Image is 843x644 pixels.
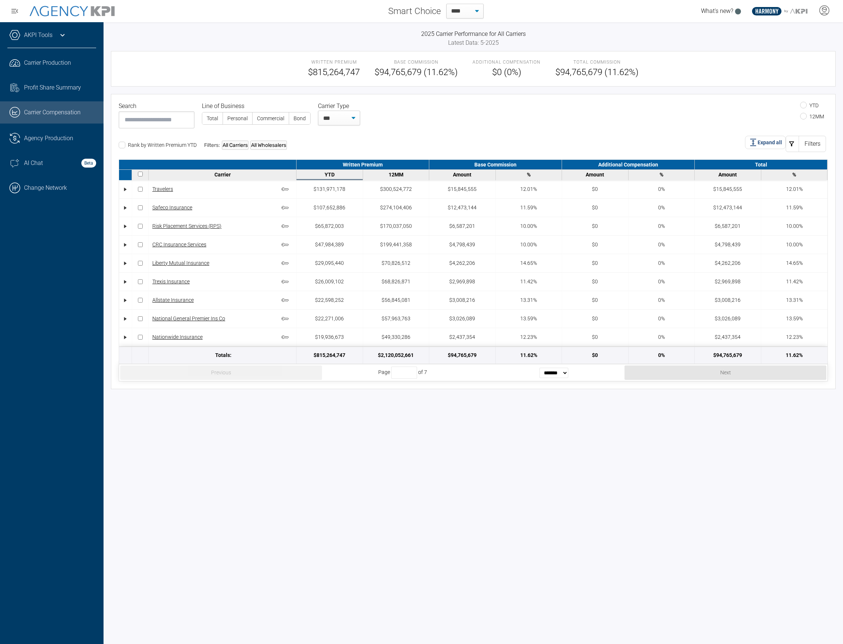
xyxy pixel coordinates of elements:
[119,142,197,148] label: Rank by Written Premium YTD
[429,160,562,169] div: Base Commission
[223,112,252,124] label: Personal
[281,241,292,249] span: Core carrier
[713,185,742,193] div: $15,845,555
[281,223,292,230] span: Core carrier
[119,102,139,111] label: Search
[658,351,665,359] div: 0%
[786,333,803,341] div: 12.23%
[152,315,225,323] a: National General Premier Ins Co
[592,259,598,267] div: $0
[152,241,206,249] a: CRC Insurance Services
[315,259,344,267] div: $29,095,440
[123,294,128,307] div: •
[222,141,248,150] div: All Carriers
[658,315,665,323] div: 0%
[375,59,458,65] span: Base Commission
[786,315,803,323] div: 13.59%
[697,172,759,178] div: Amount
[713,204,742,212] div: $12,473,144
[382,296,410,304] div: $56,845,081
[473,59,541,65] span: Additional Compensation
[123,201,128,214] div: •
[120,365,322,380] button: Previous
[449,315,475,323] div: $3,026,089
[253,112,289,124] label: Commercial
[786,296,803,304] div: 13.31%
[592,222,598,230] div: $0
[308,59,360,65] span: Written Premium
[715,222,741,230] div: $6,587,201
[449,241,475,249] div: $4,798,439
[520,315,537,323] div: 13.59%
[281,186,292,193] span: Core carrier
[152,204,192,212] a: Safeco Insurance
[520,278,537,286] div: 11.42%
[152,278,190,286] a: Trexis Insurance
[520,204,537,212] div: 11.59%
[786,136,826,152] button: Filters
[658,259,665,267] div: 0%
[289,112,310,124] label: Bond
[786,222,803,230] div: 10.00%
[314,204,345,212] div: $107,652,886
[315,222,344,230] div: $65,872,003
[281,334,292,341] span: Core carrier
[389,172,403,178] span: 12 months data from the last reported month
[380,222,412,230] div: $170,037,050
[123,275,128,288] div: •
[658,204,665,212] div: 0%
[382,278,410,286] div: $68,826,871
[123,257,128,270] div: •
[658,185,665,193] div: 0%
[378,351,414,359] div: $2,120,052,661
[152,333,203,341] a: Nationwide Insurance
[592,241,598,249] div: $0
[715,278,741,286] div: $2,969,898
[24,31,53,40] a: AKPI Tools
[786,241,803,249] div: 10.00%
[520,222,537,230] div: 10.00%
[382,259,410,267] div: $70,826,512
[555,65,639,79] span: $94,765,679 (11.62%)
[520,333,537,341] div: 12.23%
[498,172,560,178] div: %
[555,59,639,65] span: Total Commission
[380,185,412,193] div: $300,524,772
[250,141,287,150] div: All Wholesalers
[658,296,665,304] div: 0%
[24,159,43,168] span: AI Chat
[701,7,733,14] span: What's new?
[424,369,427,375] span: 7
[391,367,417,379] input: jump to page
[111,30,836,38] h3: 2025 Carrier Performance for All Carriers
[786,204,803,212] div: 11.59%
[715,259,741,267] div: $4,262,206
[658,278,665,286] div: 0%
[382,315,410,323] div: $57,963,763
[630,172,693,178] div: %
[375,65,458,79] span: $94,765,679 (11.62%)
[592,185,598,193] div: $0
[123,183,128,196] div: •
[281,315,292,323] span: Core carrier
[592,315,598,323] div: $0
[388,4,441,18] span: Smart Choice
[315,278,344,286] div: $26,009,102
[431,172,494,178] div: Amount
[30,6,115,17] img: AgencyKPI
[695,160,827,169] div: Total
[380,204,412,212] div: $274,104,406
[380,241,412,249] div: $199,441,358
[592,333,598,341] div: $0
[758,139,782,146] span: Expand all
[315,241,344,249] div: $47,984,389
[713,351,742,359] div: $94,765,679
[202,112,223,124] label: Total
[520,351,537,359] div: 11.62%
[202,102,311,111] legend: Line of Business
[382,333,410,341] div: $49,330,286
[715,296,741,304] div: $3,008,216
[315,333,344,341] div: $19,936,673
[297,160,429,169] div: Written Premium
[123,331,128,344] div: •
